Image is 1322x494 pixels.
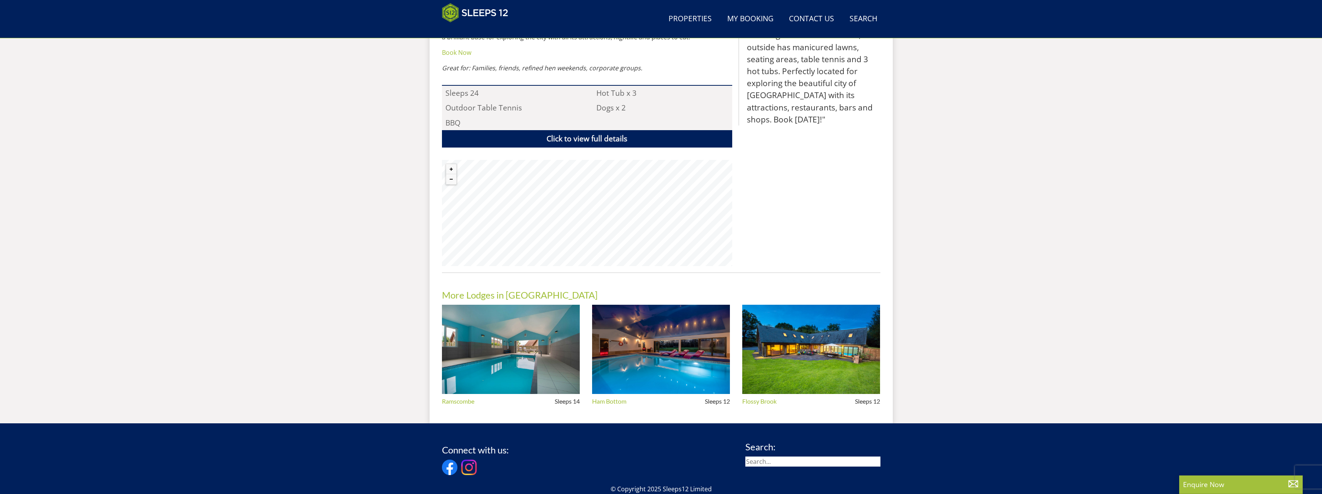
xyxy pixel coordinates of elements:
a: Click to view full details [442,130,732,148]
img: An image of 'Ham Bottom', Somerset [592,305,730,394]
input: Search... [745,457,880,467]
p: © Copyright 2025 Sleeps12 Limited [442,484,880,494]
img: Facebook [442,460,457,475]
a: Ramscombe [442,398,474,405]
button: Zoom in [446,164,456,174]
li: Dogs x 2 [593,100,732,115]
a: Flossy Brook [742,398,777,405]
a: Ham Bottom [592,398,626,405]
span: Sleeps 14 [555,398,580,405]
li: BBQ [442,115,581,130]
em: Great for: Families, friends, refined hen weekends, corporate groups. [442,64,642,72]
span: Sleeps 12 [705,398,730,405]
span: Sleeps 12 [855,398,880,405]
img: Sleeps 12 [442,3,508,22]
a: My Booking [724,10,777,28]
img: Instagram [461,460,477,475]
li: Sleeps 24 [442,86,581,100]
a: Search [846,10,880,28]
canvas: Map [442,160,732,266]
a: More Lodges in [GEOGRAPHIC_DATA] [442,289,598,300]
a: Properties [665,10,715,28]
p: Enquire Now [1183,479,1299,489]
a: Contact Us [786,10,837,28]
button: Zoom out [446,174,456,184]
li: Hot Tub x 3 [593,86,732,100]
h3: Connect with us: [442,445,509,455]
img: An image of 'Flossy Brook', Somerset [742,305,880,394]
li: Outdoor Table Tennis [442,100,581,115]
iframe: Customer reviews powered by Trustpilot [438,27,519,34]
a: Book Now [442,48,471,57]
h3: Search: [745,442,880,452]
img: An image of 'Ramscombe', Somerset [442,305,580,394]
